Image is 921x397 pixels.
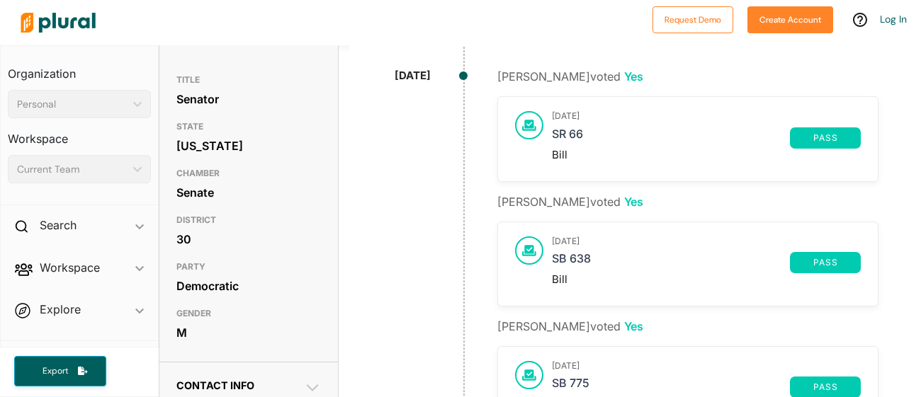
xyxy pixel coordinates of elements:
h3: DISTRICT [176,212,321,229]
h3: PARTY [176,258,321,275]
a: Log In [880,13,907,25]
div: Senate [176,182,321,203]
div: 30 [176,229,321,250]
a: SR 66 [552,127,790,149]
div: Bill [552,273,861,286]
h3: TITLE [176,71,321,88]
button: Request Demo [652,6,733,33]
h3: GENDER [176,305,321,322]
a: SB 638 [552,252,790,273]
div: M [176,322,321,343]
div: Current Team [17,162,128,177]
h3: STATE [176,118,321,135]
span: pass [798,383,852,391]
span: [PERSON_NAME] voted [497,195,643,209]
div: Senator [176,88,321,110]
span: pass [798,134,852,142]
div: [DATE] [395,68,431,84]
span: [PERSON_NAME] voted [497,319,643,333]
span: Contact Info [176,379,254,391]
h3: [DATE] [552,236,861,246]
a: Create Account [747,11,833,26]
h3: Workspace [8,118,151,149]
a: Request Demo [652,11,733,26]
div: Personal [17,97,128,112]
h2: Search [40,217,77,233]
span: Yes [624,69,643,84]
h3: [DATE] [552,361,861,371]
h3: Organization [8,53,151,84]
span: pass [798,258,852,267]
h3: CHAMBER [176,165,321,182]
h3: [DATE] [552,111,861,121]
span: Yes [624,319,643,333]
button: Export [14,356,106,386]
span: Export [33,365,78,377]
div: Democratic [176,275,321,297]
span: [PERSON_NAME] voted [497,69,643,84]
button: Create Account [747,6,833,33]
div: [US_STATE] [176,135,321,156]
div: Bill [552,149,861,161]
span: Yes [624,195,643,209]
